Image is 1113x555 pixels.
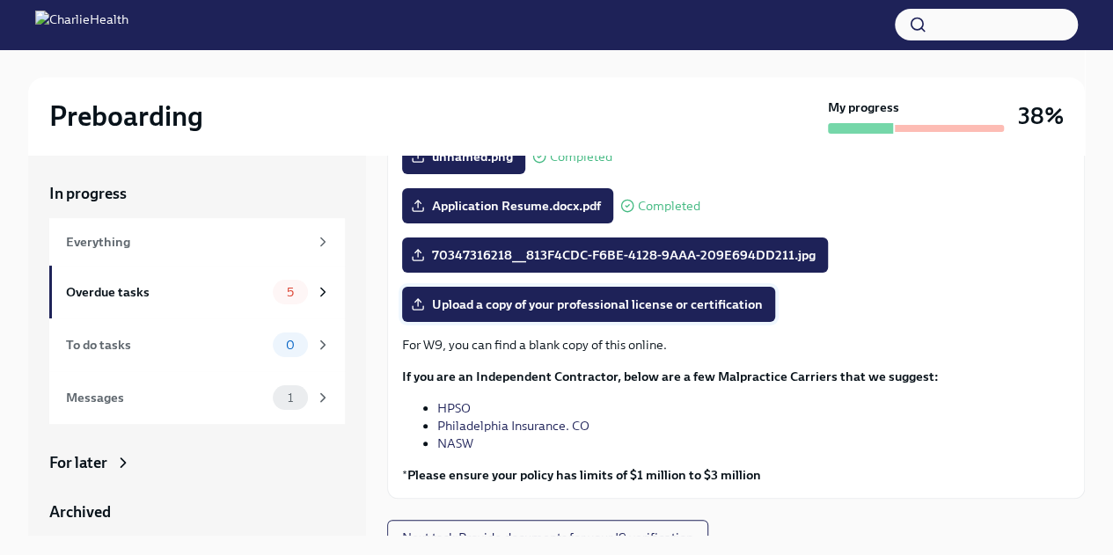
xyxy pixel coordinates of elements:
div: To do tasks [66,335,266,354]
span: Next task : Provide documents for your I9 verification [402,529,693,546]
a: HPSO [437,400,471,416]
span: Upload a copy of your professional license or certification [414,296,763,313]
strong: Please ensure your policy has limits of $1 million to $3 million [407,467,761,483]
p: For W9, you can find a blank copy of this online. [402,336,1070,354]
label: Application Resume.docx.pdf [402,188,613,223]
span: Completed [638,200,700,213]
label: 70347316218__813F4CDC-F6BE-4128-9AAA-209E694DD211.jpg [402,237,828,273]
a: NASW [437,435,473,451]
a: To do tasks0 [49,318,345,371]
strong: My progress [828,99,899,116]
span: 0 [275,339,305,352]
div: Everything [66,232,308,252]
div: Messages [66,388,266,407]
img: CharlieHealth [35,11,128,39]
span: Completed [550,150,612,164]
span: 1 [277,391,304,405]
span: 5 [276,286,304,299]
label: Upload a copy of your professional license or certification [402,287,775,322]
h3: 38% [1018,100,1064,132]
a: Messages1 [49,371,345,424]
span: 70347316218__813F4CDC-F6BE-4128-9AAA-209E694DD211.jpg [414,246,816,264]
h2: Preboarding [49,99,203,134]
a: In progress [49,183,345,204]
strong: If you are an Independent Contractor, below are a few Malpractice Carriers that we suggest: [402,369,939,384]
label: unnamed.png [402,139,525,174]
span: Application Resume.docx.pdf [414,197,601,215]
a: Philadelphia Insurance. CO [437,418,589,434]
a: For later [49,452,345,473]
button: Next task:Provide documents for your I9 verification [387,520,708,555]
div: Overdue tasks [66,282,266,302]
a: Everything [49,218,345,266]
span: unnamed.png [414,148,513,165]
div: For later [49,452,107,473]
a: Archived [49,501,345,522]
a: Overdue tasks5 [49,266,345,318]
